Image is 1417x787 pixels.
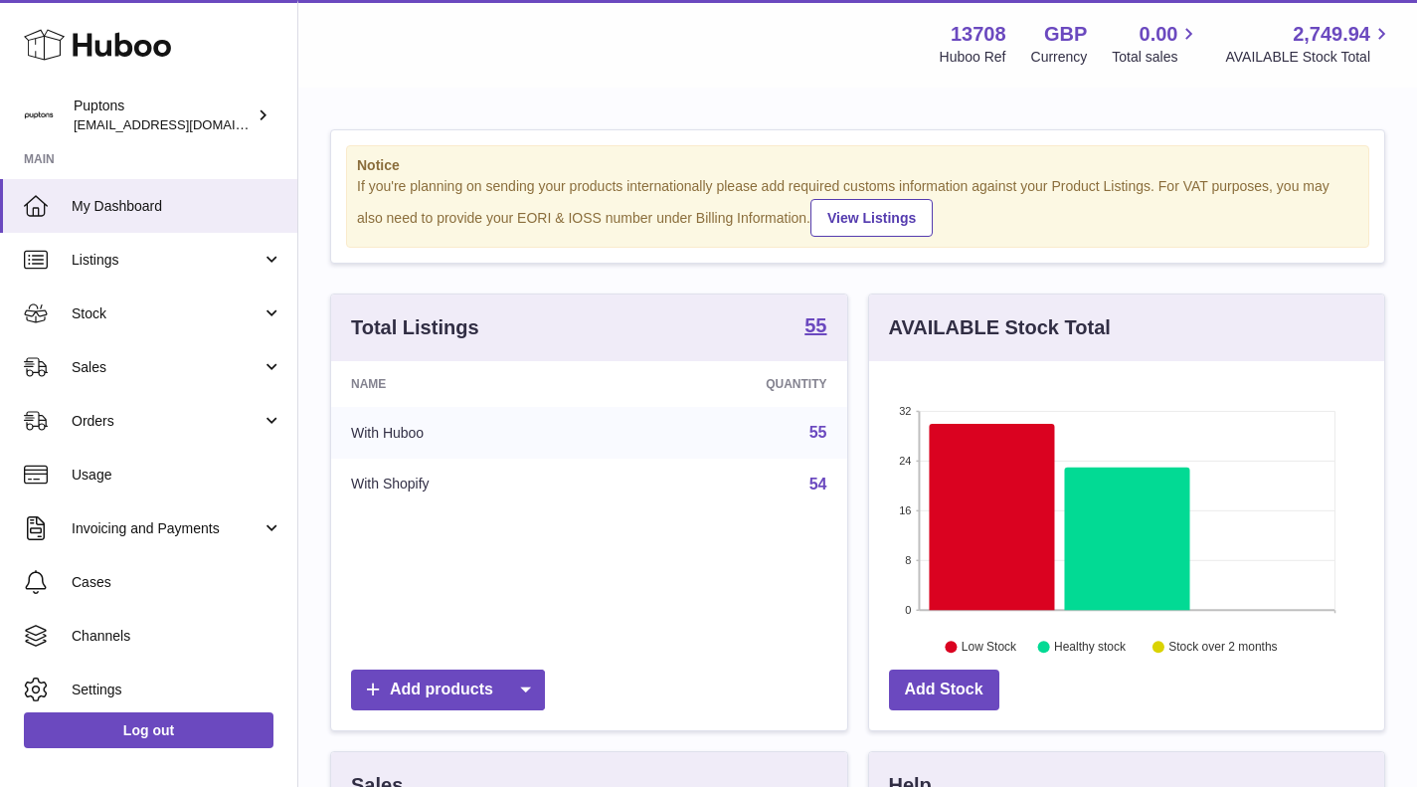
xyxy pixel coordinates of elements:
[1054,640,1127,654] text: Healthy stock
[72,304,262,323] span: Stock
[1031,48,1088,67] div: Currency
[331,407,610,459] td: With Huboo
[940,48,1006,67] div: Huboo Ref
[809,476,827,492] a: 54
[1168,640,1277,654] text: Stock over 2 months
[1044,21,1087,48] strong: GBP
[72,519,262,538] span: Invoicing and Payments
[331,361,610,407] th: Name
[899,405,911,417] text: 32
[351,314,479,341] h3: Total Listings
[889,314,1111,341] h3: AVAILABLE Stock Total
[889,670,999,710] a: Add Stock
[72,681,282,699] span: Settings
[331,459,610,510] td: With Shopify
[899,455,911,467] text: 24
[1112,21,1200,67] a: 0.00 Total sales
[905,604,911,616] text: 0
[72,627,282,646] span: Channels
[610,361,847,407] th: Quantity
[357,177,1358,237] div: If you're planning on sending your products internationally please add required customs informati...
[72,412,262,431] span: Orders
[905,554,911,566] text: 8
[1225,21,1393,67] a: 2,749.94 AVAILABLE Stock Total
[74,116,292,132] span: [EMAIL_ADDRESS][DOMAIN_NAME]
[1293,21,1370,48] span: 2,749.94
[1140,21,1178,48] span: 0.00
[809,424,827,441] a: 55
[72,573,282,592] span: Cases
[72,466,282,485] span: Usage
[24,100,54,130] img: hello@puptons.com
[899,504,911,516] text: 16
[1112,48,1200,67] span: Total sales
[74,97,253,134] div: Puptons
[24,712,273,748] a: Log out
[351,670,545,710] a: Add products
[961,640,1016,654] text: Low Stock
[804,315,826,335] strong: 55
[1225,48,1393,67] span: AVAILABLE Stock Total
[357,156,1358,175] strong: Notice
[804,315,826,339] a: 55
[72,358,262,377] span: Sales
[810,199,933,237] a: View Listings
[72,251,262,270] span: Listings
[951,21,1006,48] strong: 13708
[72,197,282,216] span: My Dashboard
